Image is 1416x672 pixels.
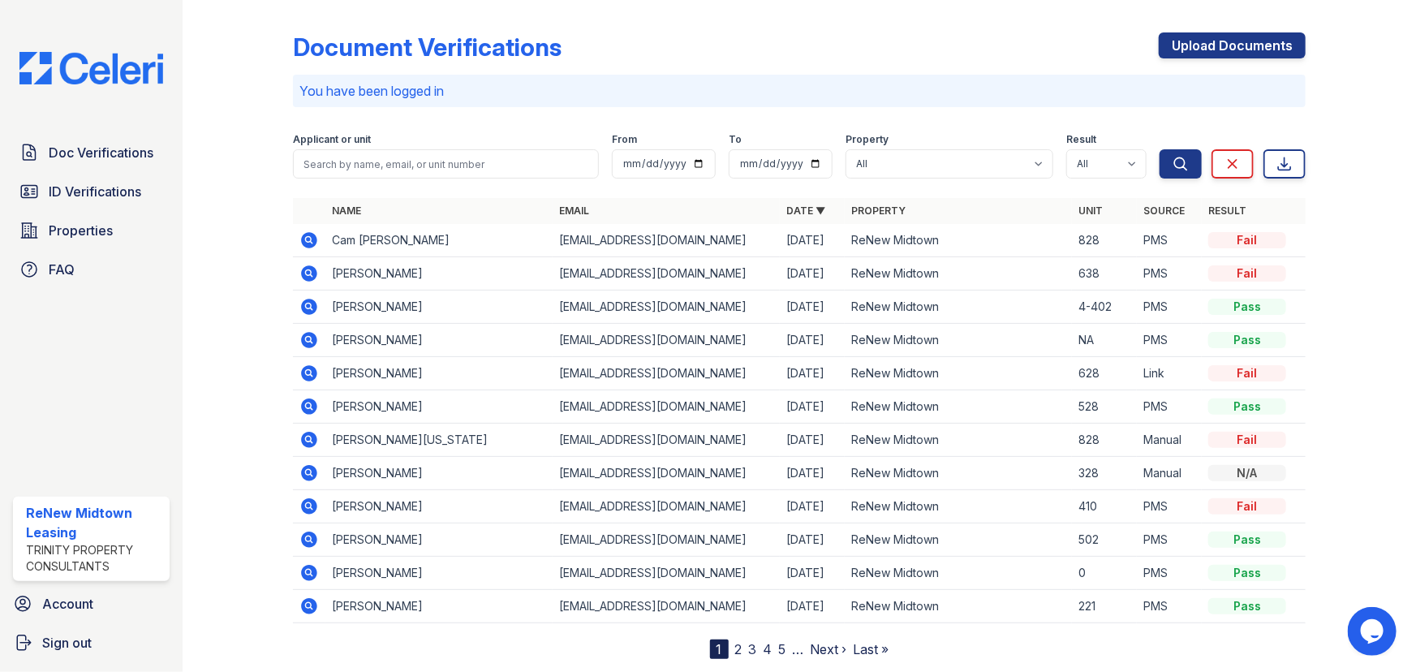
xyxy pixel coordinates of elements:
td: [PERSON_NAME] [325,324,553,357]
span: FAQ [49,260,75,279]
p: You have been logged in [299,81,1299,101]
a: 5 [779,641,786,657]
div: Fail [1208,498,1286,515]
span: Account [42,594,93,614]
span: … [793,640,804,659]
td: [EMAIL_ADDRESS][DOMAIN_NAME] [553,490,780,523]
td: [EMAIL_ADDRESS][DOMAIN_NAME] [553,224,780,257]
td: [PERSON_NAME][US_STATE] [325,424,553,457]
a: Doc Verifications [13,136,170,169]
td: [EMAIL_ADDRESS][DOMAIN_NAME] [553,457,780,490]
td: 628 [1072,357,1137,390]
td: ReNew Midtown [845,557,1072,590]
label: Property [846,133,889,146]
td: ReNew Midtown [845,523,1072,557]
a: Unit [1078,205,1103,217]
td: [EMAIL_ADDRESS][DOMAIN_NAME] [553,257,780,291]
td: 221 [1072,590,1137,623]
td: [DATE] [780,490,845,523]
td: ReNew Midtown [845,424,1072,457]
td: [DATE] [780,523,845,557]
td: Manual [1137,424,1202,457]
span: Properties [49,221,113,240]
td: 638 [1072,257,1137,291]
td: 328 [1072,457,1137,490]
td: PMS [1137,523,1202,557]
td: [PERSON_NAME] [325,490,553,523]
td: Manual [1137,457,1202,490]
td: ReNew Midtown [845,224,1072,257]
div: Pass [1208,532,1286,548]
td: Link [1137,357,1202,390]
a: Last » [854,641,889,657]
td: 502 [1072,523,1137,557]
td: PMS [1137,590,1202,623]
td: PMS [1137,291,1202,324]
td: [PERSON_NAME] [325,590,553,623]
td: PMS [1137,390,1202,424]
td: [PERSON_NAME] [325,523,553,557]
td: [PERSON_NAME] [325,257,553,291]
button: Sign out [6,627,176,659]
td: [DATE] [780,424,845,457]
div: Pass [1208,398,1286,415]
td: 4-402 [1072,291,1137,324]
div: Pass [1208,299,1286,315]
td: NA [1072,324,1137,357]
a: 3 [749,641,757,657]
td: [PERSON_NAME] [325,390,553,424]
td: PMS [1137,324,1202,357]
a: Email [559,205,589,217]
td: [EMAIL_ADDRESS][DOMAIN_NAME] [553,390,780,424]
label: From [612,133,637,146]
td: ReNew Midtown [845,457,1072,490]
td: [DATE] [780,257,845,291]
a: Result [1208,205,1246,217]
td: [DATE] [780,457,845,490]
div: Pass [1208,598,1286,614]
td: [EMAIL_ADDRESS][DOMAIN_NAME] [553,357,780,390]
td: [DATE] [780,357,845,390]
span: ID Verifications [49,182,141,201]
iframe: chat widget [1348,607,1400,656]
td: ReNew Midtown [845,590,1072,623]
span: Sign out [42,633,92,653]
div: N/A [1208,465,1286,481]
td: Cam [PERSON_NAME] [325,224,553,257]
td: ReNew Midtown [845,257,1072,291]
td: [DATE] [780,224,845,257]
td: [DATE] [780,557,845,590]
td: PMS [1137,490,1202,523]
div: Trinity Property Consultants [26,542,163,575]
td: [EMAIL_ADDRESS][DOMAIN_NAME] [553,590,780,623]
div: Fail [1208,365,1286,381]
div: Pass [1208,565,1286,581]
td: ReNew Midtown [845,390,1072,424]
a: Property [851,205,906,217]
img: CE_Logo_Blue-a8612792a0a2168367f1c8372b55b34899dd931a85d93a1a3d3e32e68fde9ad4.png [6,52,176,84]
a: 2 [735,641,742,657]
td: 0 [1072,557,1137,590]
td: ReNew Midtown [845,357,1072,390]
td: 828 [1072,224,1137,257]
td: [PERSON_NAME] [325,457,553,490]
td: [DATE] [780,291,845,324]
td: [EMAIL_ADDRESS][DOMAIN_NAME] [553,324,780,357]
input: Search by name, email, or unit number [293,149,599,179]
td: [PERSON_NAME] [325,557,553,590]
td: [DATE] [780,324,845,357]
label: Applicant or unit [293,133,371,146]
td: ReNew Midtown [845,291,1072,324]
span: Doc Verifications [49,143,153,162]
td: ReNew Midtown [845,324,1072,357]
td: 528 [1072,390,1137,424]
div: 1 [710,640,729,659]
a: Source [1143,205,1185,217]
td: PMS [1137,224,1202,257]
div: ReNew Midtown Leasing [26,503,163,542]
td: 410 [1072,490,1137,523]
td: [PERSON_NAME] [325,291,553,324]
div: Pass [1208,332,1286,348]
td: [EMAIL_ADDRESS][DOMAIN_NAME] [553,523,780,557]
td: [EMAIL_ADDRESS][DOMAIN_NAME] [553,291,780,324]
